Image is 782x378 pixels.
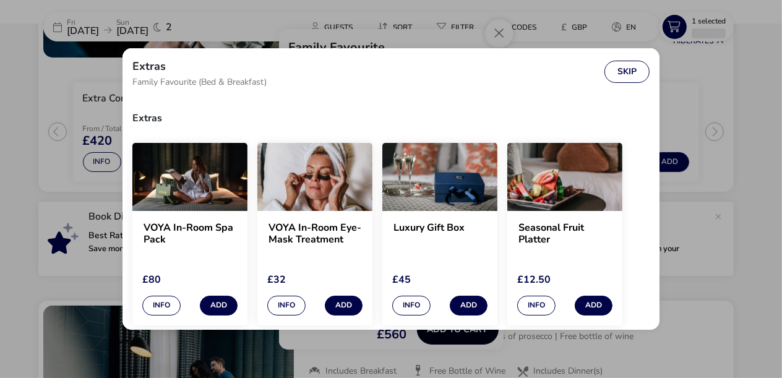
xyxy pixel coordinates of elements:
[132,78,267,87] span: Family Favourite (Bed & Breakfast)
[392,273,411,286] span: £45
[122,48,660,330] div: extras selection modal
[517,273,551,286] span: £12.50
[604,61,650,83] button: Skip
[132,61,166,72] h2: Extras
[267,296,306,316] button: Info
[142,296,181,316] button: Info
[200,296,238,316] button: Add
[392,296,431,316] button: Info
[517,296,556,316] button: Info
[269,222,361,246] h2: VOYA In-Room Eye-Mask Treatment
[142,273,161,286] span: £80
[325,296,363,316] button: Add
[393,222,486,246] h2: Luxury Gift Box
[575,296,612,316] button: Add
[450,296,488,316] button: Add
[518,222,611,246] h2: Seasonal Fruit Platter
[267,273,286,286] span: £32
[132,103,650,133] h3: Extras
[144,222,236,246] h2: VOYA In-Room Spa Pack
